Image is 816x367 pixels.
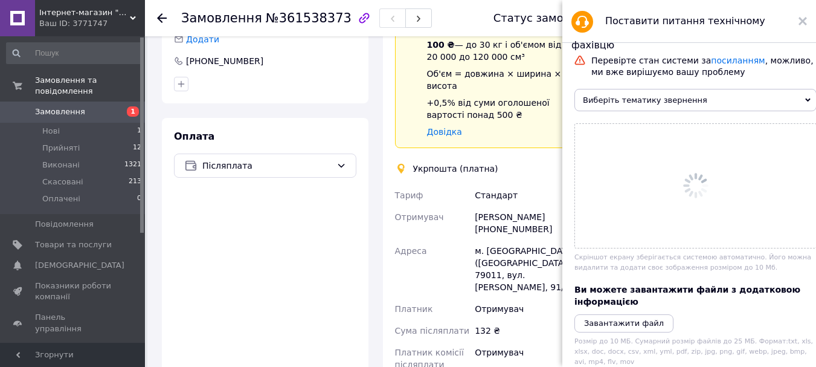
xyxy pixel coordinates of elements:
span: Адреса [395,246,427,256]
span: Отримувач [395,212,444,222]
span: Сума післяплати [395,326,470,336]
span: Виконані [42,160,80,171]
a: посиланням [711,56,765,65]
span: 100 ₴ [427,40,455,50]
span: Платник [395,304,433,314]
span: Післяплата [202,159,332,172]
span: [DEMOGRAPHIC_DATA] [35,260,124,271]
span: Скасовані [42,177,83,187]
button: Завантажити файл [574,314,673,333]
div: Об'єм = довжина × ширина × висота [427,68,567,92]
span: Нові [42,126,60,137]
span: 213 [129,177,141,187]
span: 1 [127,106,139,117]
div: Укрпошта (платна) [410,163,501,175]
span: 1 [137,126,141,137]
input: Пошук [6,42,143,64]
span: Прийняті [42,143,80,154]
span: Скріншот екрану зберігається системою автоматично. Його можна видалити та додати своє зображення ... [574,253,811,271]
span: Товари та послуги [35,239,112,250]
span: Додати [186,34,219,44]
span: Інтернет-магазин "CordComercio" [39,7,130,18]
div: [PERSON_NAME] [PHONE_NUMBER] [472,206,579,240]
span: Оплачені [42,193,80,204]
span: Замовлення [35,106,85,117]
a: Довідка [427,127,462,137]
div: 132 ₴ [472,320,579,342]
span: Показники роботи компанії [35,281,112,302]
span: 1321 [124,160,141,171]
span: Ви можете завантажити файли з додатковою інформацією [574,285,800,307]
div: +0,5% від суми оголошеної вартості понад 500 ₴ [427,97,567,121]
span: Розмір до 10 МБ. Сумарний розмір файлів до 25 МБ. Формат: txt, xls, xlsx, doc, docx, csv, xml, ym... [574,337,813,366]
span: 0 [137,193,141,204]
div: Статус замовлення [493,12,605,24]
div: Повернутися назад [157,12,167,24]
span: Тариф [395,190,423,200]
span: 12 [133,143,141,154]
span: №361538373 [266,11,352,25]
span: Оплата [174,131,214,142]
i: Завантажити файл [584,319,664,328]
div: Ваш ID: 3771747 [39,18,145,29]
div: [PHONE_NUMBER] [185,55,265,67]
span: Замовлення та повідомлення [35,75,145,97]
div: Стандарт [472,184,579,206]
div: — до 30 кг і об'ємом від 20 000 до 120 000 см³ [427,39,567,63]
div: Отримувач [472,298,579,320]
div: м. [GEOGRAPHIC_DATA] ([GEOGRAPHIC_DATA].), 79011, вул. [PERSON_NAME], 91/93 [472,240,579,298]
span: Панель управління [35,312,112,334]
span: Повідомлення [35,219,94,230]
span: Замовлення [181,11,262,25]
